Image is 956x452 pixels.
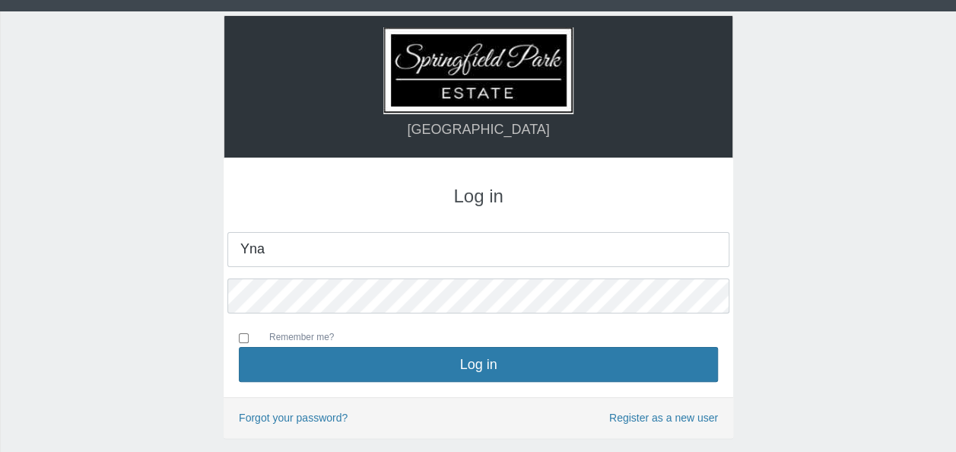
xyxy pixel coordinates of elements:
[239,347,718,382] button: Log in
[239,333,249,343] input: Remember me?
[254,330,334,347] label: Remember me?
[609,409,718,427] a: Register as a new user
[240,123,717,138] h4: [GEOGRAPHIC_DATA]
[227,232,729,267] input: Your Email
[239,186,718,206] h3: Log in
[239,412,348,424] a: Forgot your password?
[383,27,573,114] img: Logo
